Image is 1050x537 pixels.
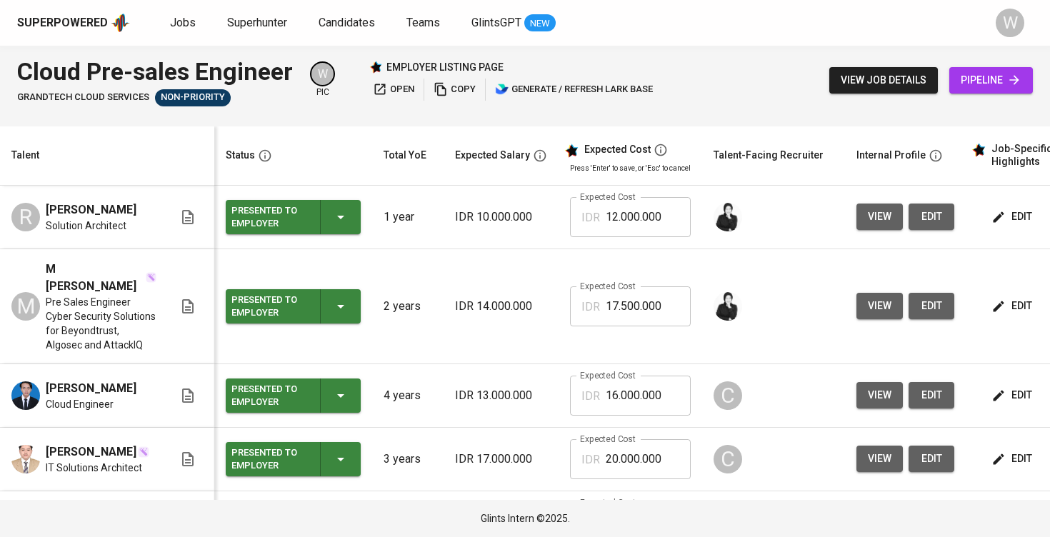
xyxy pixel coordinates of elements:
p: IDR 14.000.000 [455,298,547,315]
span: edit [920,297,943,315]
div: Cloud Pre-sales Engineer [17,54,293,89]
div: M [11,292,40,321]
a: Teams [406,14,443,32]
a: Superpoweredapp logo [17,12,130,34]
span: IT Solutions Architect [46,461,142,475]
span: edit [994,450,1032,468]
div: Presented to Employer [231,201,309,233]
div: pic [310,61,335,99]
span: Non-Priority [155,91,231,104]
p: IDR [581,298,600,316]
span: view [868,208,891,226]
span: [PERSON_NAME] [46,443,136,461]
div: Expected Cost [584,144,651,156]
button: view [856,293,903,319]
span: Candidates [319,16,375,29]
span: Superhunter [227,16,287,29]
span: edit [994,297,1032,315]
div: Presented to Employer [231,291,309,322]
span: view [868,297,891,315]
button: view [856,446,903,472]
span: M [PERSON_NAME] [46,261,144,295]
button: view job details [829,67,938,94]
button: edit [909,446,954,472]
div: Total YoE [384,146,426,164]
img: magic_wand.svg [146,272,156,283]
button: Presented to Employer [226,378,361,413]
div: Presented to Employer [231,380,309,411]
a: GlintsGPT NEW [471,14,556,32]
div: Presented to Employer [231,443,309,475]
div: Expected Salary [455,146,530,164]
span: view [868,386,891,404]
a: open [369,79,418,101]
span: open [373,81,414,98]
div: Talent [11,146,39,164]
img: glints_star.svg [564,144,579,158]
img: glints_star.svg [971,143,986,157]
a: Superhunter [227,14,290,32]
button: edit [909,293,954,319]
button: Presented to Employer [226,442,361,476]
img: Glints Star [369,61,382,74]
div: Status [226,146,255,164]
span: copy [434,81,476,98]
span: view [868,450,891,468]
span: view job details [841,71,926,89]
span: Teams [406,16,440,29]
p: IDR 13.000.000 [455,387,547,404]
div: Sufficient Talents in Pipeline [155,89,231,106]
span: [PERSON_NAME] [46,201,136,219]
span: Cloud Engineer [46,397,114,411]
div: W [996,9,1024,37]
div: W [310,61,335,86]
a: edit [909,204,954,230]
div: C [714,445,742,473]
p: IDR [581,451,600,468]
span: GrandTech Cloud Services [17,91,149,104]
p: 4 years [384,387,432,404]
img: magic_wand.svg [138,446,149,458]
div: C [714,381,742,410]
span: Solution Architect [46,219,126,233]
img: lark [495,82,509,96]
p: 2 years [384,298,432,315]
a: Candidates [319,14,378,32]
span: GlintsGPT [471,16,521,29]
img: medwi@glints.com [714,203,742,231]
span: edit [920,386,943,404]
span: edit [920,450,943,468]
span: edit [994,386,1032,404]
span: Jobs [170,16,196,29]
p: IDR [581,388,600,405]
button: edit [909,382,954,408]
button: edit [989,293,1038,319]
span: edit [994,208,1032,226]
div: Superpowered [17,15,108,31]
button: edit [989,204,1038,230]
div: R [11,203,40,231]
p: 3 years [384,451,432,468]
p: employer listing page [386,60,504,74]
button: Presented to Employer [226,200,361,234]
button: Presented to Employer [226,289,361,323]
button: edit [989,446,1038,472]
p: Press 'Enter' to save, or 'Esc' to cancel [570,163,691,174]
button: copy [430,79,479,101]
button: view [856,382,903,408]
img: Muchamat Riyan Khamdani [11,381,40,410]
img: Ekky Chandra Wibowo [11,445,40,473]
span: [PERSON_NAME] [46,380,136,397]
a: Jobs [170,14,199,32]
img: medwi@glints.com [714,292,742,321]
span: Pre Sales Engineer Cyber Security Solutions for Beyondtrust, Algosec and AttackIQ [46,295,156,352]
span: NEW [524,16,556,31]
div: Talent-Facing Recruiter [714,146,824,164]
span: edit [920,208,943,226]
a: pipeline [949,67,1033,94]
button: lark generate / refresh lark base [491,79,656,101]
p: IDR 10.000.000 [455,209,547,226]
